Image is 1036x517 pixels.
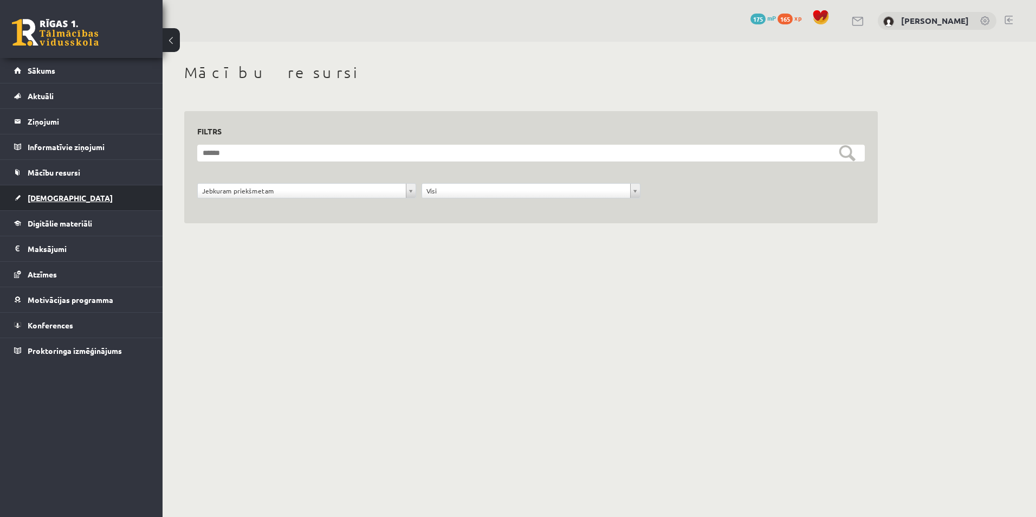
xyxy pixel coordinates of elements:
legend: Informatīvie ziņojumi [28,134,149,159]
a: Motivācijas programma [14,287,149,312]
a: [PERSON_NAME] [901,15,969,26]
a: Visi [422,184,640,198]
h3: Filtrs [197,124,852,139]
a: 165 xp [778,14,807,22]
span: Sākums [28,66,55,75]
span: Konferences [28,320,73,330]
a: Maksājumi [14,236,149,261]
a: 175 mP [750,14,776,22]
legend: Maksājumi [28,236,149,261]
a: Sākums [14,58,149,83]
legend: Ziņojumi [28,109,149,134]
a: Mācību resursi [14,160,149,185]
span: 165 [778,14,793,24]
span: Digitālie materiāli [28,218,92,228]
a: Informatīvie ziņojumi [14,134,149,159]
a: Atzīmes [14,262,149,287]
span: Mācību resursi [28,167,80,177]
img: Inga Revina [883,16,894,27]
span: [DEMOGRAPHIC_DATA] [28,193,113,203]
h1: Mācību resursi [184,63,878,82]
a: [DEMOGRAPHIC_DATA] [14,185,149,210]
span: mP [767,14,776,22]
a: Konferences [14,313,149,338]
span: Proktoringa izmēģinājums [28,346,122,356]
a: Aktuāli [14,83,149,108]
span: Aktuāli [28,91,54,101]
span: Jebkuram priekšmetam [202,184,402,198]
a: Rīgas 1. Tālmācības vidusskola [12,19,99,46]
a: Digitālie materiāli [14,211,149,236]
span: 175 [750,14,766,24]
span: Motivācijas programma [28,295,113,305]
span: Atzīmes [28,269,57,279]
span: Visi [426,184,626,198]
a: Jebkuram priekšmetam [198,184,416,198]
a: Proktoringa izmēģinājums [14,338,149,363]
span: xp [794,14,801,22]
a: Ziņojumi [14,109,149,134]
